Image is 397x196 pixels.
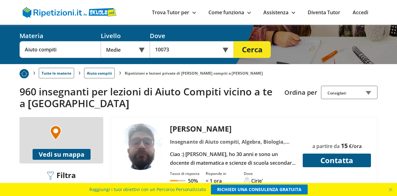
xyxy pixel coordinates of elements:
[312,143,340,150] span: a partire da
[211,185,308,194] a: RICHIEDI UNA CONSULENZA GRATUITA
[206,171,226,176] div: Risponde in
[125,71,263,76] li: Ripetizioni e lezioni private di [PERSON_NAME] compiti a [PERSON_NAME]
[150,32,234,40] div: Dove
[39,68,74,78] a: Tutte le materie
[45,171,78,181] div: Filtra
[89,185,206,194] span: Raggiungi i tuoi obiettivi con un Percorso Personalizzato
[251,177,263,184] div: Cirie'
[23,8,117,15] a: logo Skuola.net | Ripetizioni.it
[150,41,225,58] input: Es. Indirizzo o CAP
[50,125,61,140] img: Marker
[308,9,340,16] a: Diventa Tutor
[20,32,101,40] div: Materia
[33,149,91,160] button: Vedi su mappa
[20,69,29,78] img: Piu prenotato
[168,124,299,134] div: [PERSON_NAME]
[20,64,377,78] nav: breadcrumb d-none d-tablet-block
[349,143,362,150] span: €/ora
[152,9,196,16] a: Trova Tutor per
[20,86,280,110] h2: 960 insegnanti per lezioni di Aiuto Compiti vicino a te a [GEOGRAPHIC_DATA]
[284,88,317,97] label: Ordina per
[244,171,263,176] div: Dove
[168,150,299,167] div: Ciao :) [PERSON_NAME], ho 30 anni e sono un docente di matematica e scienze di scuola secondaria ...
[117,124,164,170] img: tutor a Cirie' - Giuseppe
[168,137,299,146] div: Insegnante di Aiuto compiti, Algebra, Biologia, Biotecnologia, Geometria, Matematica, Scienze
[23,7,117,18] img: logo Skuola.net | Ripetizioni.it
[234,41,271,58] button: Cerca
[206,177,226,184] p: < 1 ora
[353,9,368,16] a: Accedi
[47,172,54,180] img: Filtra filtri mobile
[341,142,348,150] span: 15
[188,177,198,184] p: 50%
[303,154,371,167] button: Contatta
[263,9,295,16] a: Assistenza
[84,68,115,78] a: Aiuto compiti
[208,9,251,16] a: Come funziona
[170,171,199,176] div: Tasso di risposta
[101,32,150,40] div: Livello
[321,86,377,99] div: Consigliati
[101,41,150,58] div: Medie
[20,41,101,58] input: Es. Matematica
